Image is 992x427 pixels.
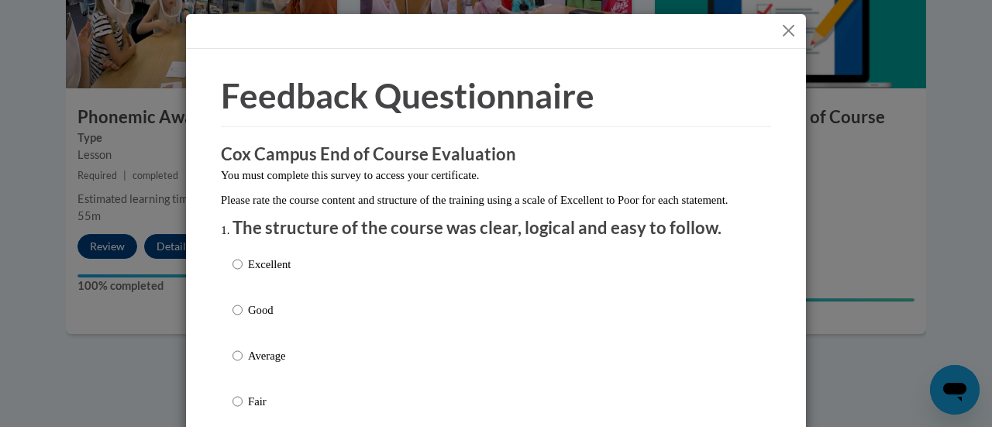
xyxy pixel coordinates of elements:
[221,143,771,167] h3: Cox Campus End of Course Evaluation
[248,347,291,364] p: Average
[221,75,594,115] span: Feedback Questionnaire
[221,191,771,208] p: Please rate the course content and structure of the training using a scale of Excellent to Poor f...
[232,301,243,319] input: Good
[779,21,798,40] button: Close
[232,216,759,240] p: The structure of the course was clear, logical and easy to follow.
[232,256,243,273] input: Excellent
[232,393,243,410] input: Fair
[221,167,771,184] p: You must complete this survey to access your certificate.
[248,301,291,319] p: Good
[248,256,291,273] p: Excellent
[248,393,291,410] p: Fair
[232,347,243,364] input: Average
